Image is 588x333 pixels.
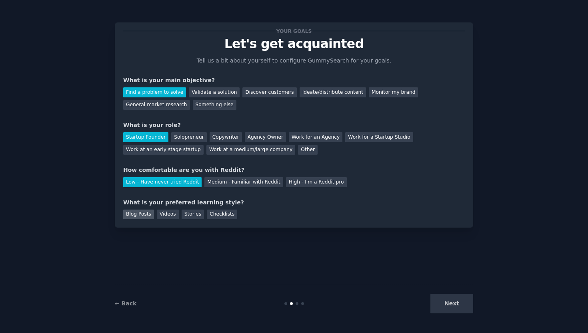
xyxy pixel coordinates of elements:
[286,177,347,187] div: High - I'm a Reddit pro
[182,210,204,220] div: Stories
[115,300,136,307] a: ← Back
[275,27,313,35] span: Your goals
[345,132,413,142] div: Work for a Startup Studio
[171,132,206,142] div: Solopreneur
[123,210,154,220] div: Blog Posts
[298,145,318,155] div: Other
[123,132,168,142] div: Startup Founder
[369,87,418,97] div: Monitor my brand
[123,37,465,51] p: Let's get acquainted
[123,87,186,97] div: Find a problem to solve
[123,121,465,129] div: What is your role?
[206,145,295,155] div: Work at a medium/large company
[123,177,202,187] div: Low - Have never tried Reddit
[300,87,366,97] div: Ideate/distribute content
[123,76,465,85] div: What is your main objective?
[123,198,465,207] div: What is your preferred learning style?
[210,132,242,142] div: Copywriter
[242,87,296,97] div: Discover customers
[245,132,286,142] div: Agency Owner
[204,177,283,187] div: Medium - Familiar with Reddit
[123,100,190,110] div: General market research
[123,166,465,174] div: How comfortable are you with Reddit?
[289,132,342,142] div: Work for an Agency
[193,57,395,65] p: Tell us a bit about yourself to configure GummySearch for your goals.
[193,100,236,110] div: Something else
[123,145,204,155] div: Work at an early stage startup
[189,87,240,97] div: Validate a solution
[207,210,237,220] div: Checklists
[157,210,179,220] div: Videos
